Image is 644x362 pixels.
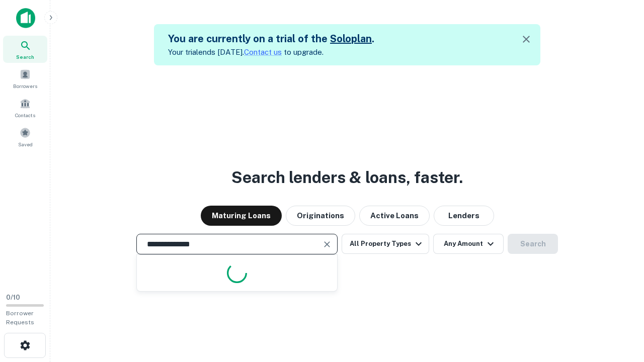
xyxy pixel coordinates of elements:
span: 0 / 10 [6,294,20,301]
button: Active Loans [359,206,430,226]
a: Saved [3,123,47,150]
span: Borrowers [13,82,37,90]
button: Maturing Loans [201,206,282,226]
span: Search [16,53,34,61]
iframe: Chat Widget [594,282,644,330]
a: Contacts [3,94,47,121]
h5: You are currently on a trial of the . [168,31,374,46]
button: Clear [320,237,334,251]
p: Your trial ends [DATE]. to upgrade. [168,46,374,58]
a: Contact us [244,48,282,56]
button: Lenders [434,206,494,226]
a: Borrowers [3,65,47,92]
a: Soloplan [330,33,372,45]
span: Contacts [15,111,35,119]
span: Saved [18,140,33,148]
button: All Property Types [342,234,429,254]
span: Borrower Requests [6,310,34,326]
a: Search [3,36,47,63]
h3: Search lenders & loans, faster. [231,165,463,190]
button: Any Amount [433,234,504,254]
button: Originations [286,206,355,226]
img: capitalize-icon.png [16,8,35,28]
